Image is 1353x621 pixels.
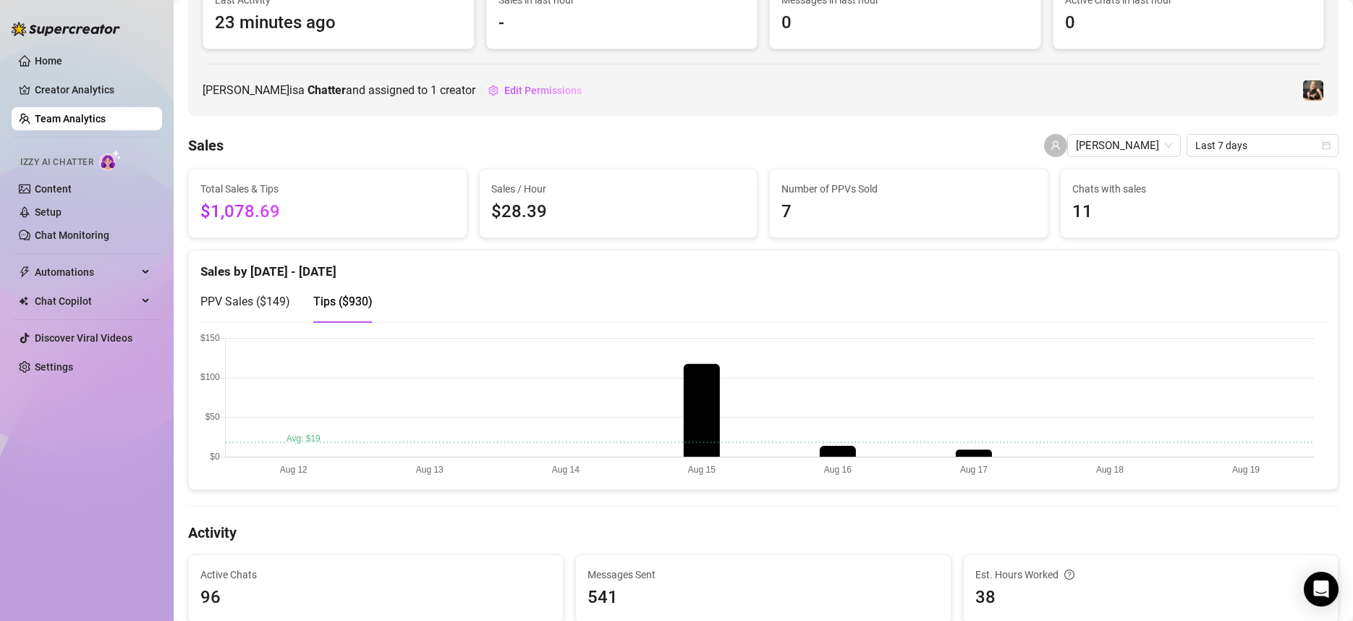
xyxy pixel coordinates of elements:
b: Chatter [307,83,346,97]
img: Chat Copilot [19,296,28,306]
img: AI Chatter [99,150,122,171]
span: PPV Sales ( $149 ) [200,295,290,308]
a: Creator Analytics [35,78,150,101]
span: Sales / Hour [491,181,746,197]
img: Stacy [1303,80,1323,101]
span: 11 [1072,198,1327,226]
a: Content [35,183,72,195]
button: Edit Permissions [488,79,582,102]
span: 38 [975,584,1326,612]
div: Open Intercom Messenger [1304,572,1339,607]
span: $1,078.69 [200,198,455,226]
a: Chat Monitoring [35,229,109,241]
span: user [1051,140,1061,151]
a: Settings [35,361,73,373]
div: Est. Hours Worked [975,567,1326,583]
span: Izzy AI Chatter [20,156,93,169]
span: 541 [588,584,938,612]
span: $28.39 [491,198,746,226]
h4: Sales [188,135,224,156]
a: Discover Viral Videos [35,332,132,344]
span: Number of PPVs Sold [781,181,1036,197]
a: Team Analytics [35,113,106,124]
span: Total Sales & Tips [200,181,455,197]
span: Tips ( $930 ) [313,295,373,308]
span: 1 [430,83,437,97]
span: setting [488,85,499,96]
img: logo-BBDzfeDw.svg [12,22,120,36]
a: Setup [35,206,61,218]
span: Chat Copilot [35,290,137,313]
span: 96 [200,584,551,612]
span: 7 [781,198,1036,226]
span: Active Chats [200,567,551,583]
a: Home [35,55,62,67]
span: 23 minutes ago [215,9,462,37]
span: Last 7 days [1195,135,1330,156]
span: 0 [781,9,1029,37]
div: Sales by [DATE] - [DATE] [200,250,1326,282]
span: calendar [1322,141,1331,150]
span: - [499,9,746,37]
span: thunderbolt [19,266,30,278]
span: question-circle [1064,567,1074,583]
span: 0 [1065,9,1312,37]
h4: Activity [188,523,1339,543]
span: [PERSON_NAME] is a and assigned to creator [203,81,475,99]
span: Chats with sales [1072,181,1327,197]
span: Messages Sent [588,567,938,583]
span: Automations [35,261,137,284]
span: Jaymar Banzuela [1076,135,1172,156]
span: Edit Permissions [504,85,582,96]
